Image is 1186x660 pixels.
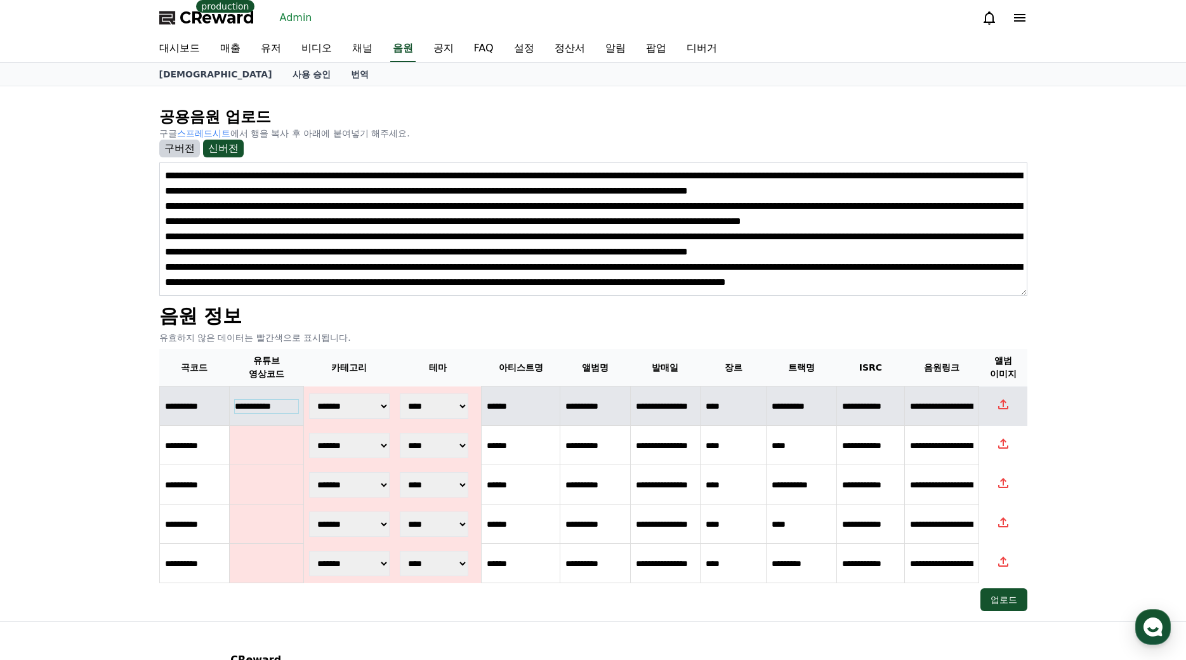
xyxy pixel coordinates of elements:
a: 공지 [423,36,464,62]
span: 홈 [40,421,48,432]
th: 카테고리 [304,349,395,386]
a: FAQ [464,36,504,62]
a: [DEMOGRAPHIC_DATA] [149,63,282,86]
a: 정산서 [544,36,595,62]
button: 신버전 [203,140,244,157]
th: 곡코드 [159,349,230,386]
a: 스프레드시트 [177,128,230,138]
th: 테마 [395,349,482,386]
div: 업로드 [991,593,1017,606]
a: CReward [159,8,254,28]
a: 디버거 [676,36,727,62]
span: 설정 [196,421,211,432]
th: 트랙명 [767,349,837,386]
a: 유저 [251,36,291,62]
p: 유효하지 않은 데이터는 빨간색으로 표시됩니다. [159,331,1027,344]
th: 아티스트명 [482,349,560,386]
a: 알림 [595,36,636,62]
a: 팝업 [636,36,676,62]
a: 설정 [164,402,244,434]
a: 비디오 [291,36,342,62]
th: 음원링크 [905,349,979,386]
span: CReward [180,8,254,28]
a: 사용 승인 [282,63,341,86]
a: 채널 [342,36,383,62]
a: 번역 [341,63,379,86]
a: 대시보드 [149,36,210,62]
th: 발매일 [630,349,701,386]
button: 업로드 [980,588,1027,611]
th: ISRC [836,349,905,386]
a: 설정 [504,36,544,62]
span: 대화 [116,422,131,432]
a: 음원 [390,36,416,62]
h2: 음원 정보 [159,305,1027,326]
p: 공용음원 업로드 [159,107,1027,127]
button: 구버전 [159,140,200,157]
th: 장르 [701,349,767,386]
a: 매출 [210,36,251,62]
p: 구글 에서 행을 복사 후 아래에 붙여넣기 해주세요. [159,127,1027,140]
a: Admin [275,8,317,28]
th: 앨범 이미지 [979,349,1027,386]
a: 대화 [84,402,164,434]
th: 유튜브 영상코드 [230,349,304,386]
th: 앨범명 [560,349,631,386]
a: 홈 [4,402,84,434]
